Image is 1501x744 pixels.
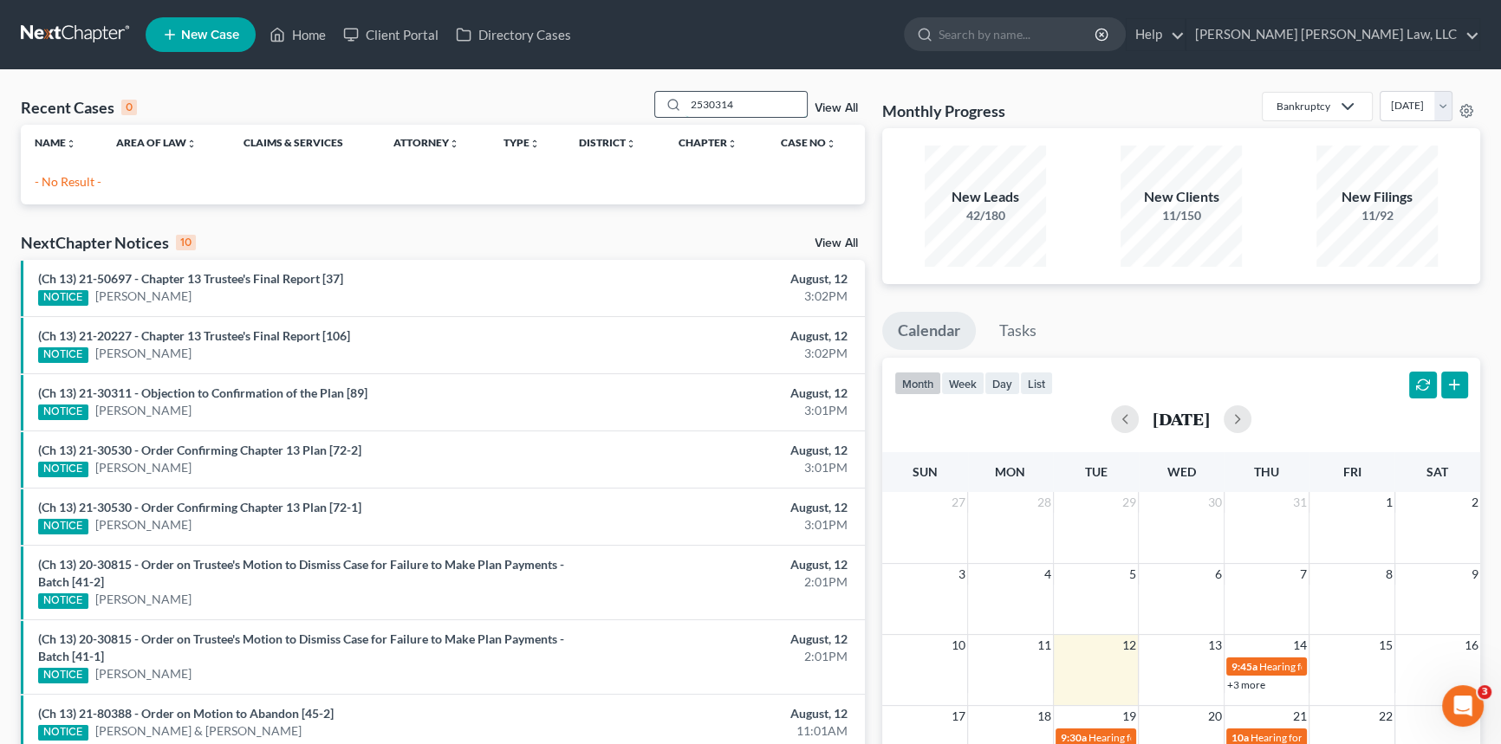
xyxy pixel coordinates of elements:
[393,136,459,149] a: Attorneyunfold_more
[1231,731,1249,744] span: 10a
[950,706,967,727] span: 17
[589,327,848,345] div: August, 12
[815,102,858,114] a: View All
[1316,187,1438,207] div: New Filings
[176,235,196,250] div: 10
[38,347,88,363] div: NOTICE
[95,665,192,683] a: [PERSON_NAME]
[21,232,196,253] div: NextChapter Notices
[38,557,564,589] a: (Ch 13) 20-30815 - Order on Trustee's Motion to Dismiss Case for Failure to Make Plan Payments - ...
[1291,706,1309,727] span: 21
[1426,464,1448,479] span: Sat
[1020,372,1053,395] button: list
[530,139,540,149] i: unfold_more
[589,631,848,648] div: August, 12
[984,372,1020,395] button: day
[38,271,343,286] a: (Ch 13) 21-50697 - Chapter 13 Trustee's Final Report [37]
[984,312,1052,350] a: Tasks
[21,97,137,118] div: Recent Cases
[116,136,197,149] a: Area of Lawunfold_more
[1186,19,1479,50] a: [PERSON_NAME] [PERSON_NAME] Law, LLC
[589,499,848,516] div: August, 12
[1127,564,1138,585] span: 5
[1251,731,1478,744] span: Hearing for [PERSON_NAME] & [PERSON_NAME]
[1470,564,1480,585] span: 9
[38,500,361,514] a: (Ch 13) 21-30530 - Order Confirming Chapter 13 Plan [72-1]
[95,459,192,476] a: [PERSON_NAME]
[925,207,1046,224] div: 42/180
[1377,635,1394,656] span: 15
[1470,492,1480,513] span: 2
[1043,564,1053,585] span: 4
[589,270,848,288] div: August, 12
[1061,731,1087,744] span: 9:30a
[1166,464,1195,479] span: Wed
[1036,492,1053,513] span: 28
[1442,685,1484,727] iframe: Intercom live chat
[1084,464,1107,479] span: Tue
[38,725,88,741] div: NOTICE
[882,312,976,350] a: Calendar
[589,556,848,573] div: August, 12
[95,516,192,534] a: [PERSON_NAME]
[589,722,848,740] div: 11:01AM
[1478,685,1491,699] span: 3
[447,19,580,50] a: Directory Cases
[1277,99,1330,113] div: Bankruptcy
[1227,678,1265,691] a: +3 more
[589,516,848,534] div: 3:01PM
[882,100,1005,121] h3: Monthly Progress
[1121,635,1138,656] span: 12
[1291,635,1309,656] span: 14
[1121,706,1138,727] span: 19
[815,237,858,249] a: View All
[1259,660,1394,673] span: Hearing for [PERSON_NAME]
[1153,410,1210,428] h2: [DATE]
[66,139,76,149] i: unfold_more
[727,139,738,149] i: unfold_more
[950,492,967,513] span: 27
[913,464,938,479] span: Sun
[95,722,302,740] a: [PERSON_NAME] & [PERSON_NAME]
[679,136,738,149] a: Chapterunfold_more
[894,372,941,395] button: month
[589,402,848,419] div: 3:01PM
[1206,635,1224,656] span: 13
[589,288,848,305] div: 3:02PM
[181,29,239,42] span: New Case
[1213,564,1224,585] span: 6
[1127,19,1185,50] a: Help
[95,345,192,362] a: [PERSON_NAME]
[626,139,636,149] i: unfold_more
[230,125,380,159] th: Claims & Services
[1088,731,1374,744] span: Hearing for [US_STATE] Safety Association of Timbermen - Self I
[261,19,335,50] a: Home
[95,288,192,305] a: [PERSON_NAME]
[38,443,361,457] a: (Ch 13) 21-30530 - Order Confirming Chapter 13 Plan [72-2]
[589,442,848,459] div: August, 12
[589,573,848,591] div: 2:01PM
[1206,706,1224,727] span: 20
[95,591,192,608] a: [PERSON_NAME]
[38,631,564,663] a: (Ch 13) 20-30815 - Order on Trustee's Motion to Dismiss Case for Failure to Make Plan Payments - ...
[95,402,192,419] a: [PERSON_NAME]
[1254,464,1279,479] span: Thu
[35,136,76,149] a: Nameunfold_more
[589,648,848,665] div: 2:01PM
[957,564,967,585] span: 3
[121,100,137,115] div: 0
[38,404,88,420] div: NOTICE
[826,139,836,149] i: unfold_more
[1384,492,1394,513] span: 1
[1036,635,1053,656] span: 11
[38,593,88,609] div: NOTICE
[995,464,1025,479] span: Mon
[589,705,848,722] div: August, 12
[1377,706,1394,727] span: 22
[38,385,367,400] a: (Ch 13) 21-30311 - Objection to Confirmation of the Plan [89]
[504,136,540,149] a: Typeunfold_more
[1121,492,1138,513] span: 29
[1036,706,1053,727] span: 18
[589,385,848,402] div: August, 12
[1384,564,1394,585] span: 8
